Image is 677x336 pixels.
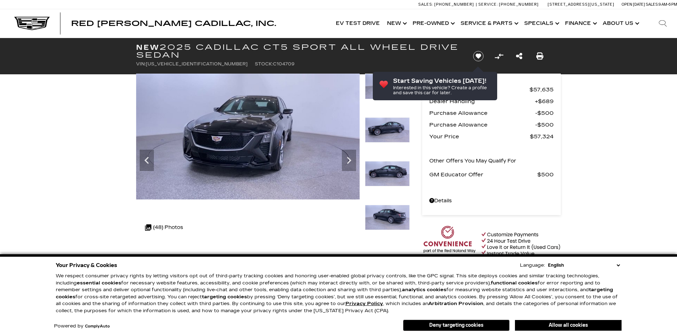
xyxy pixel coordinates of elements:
[54,324,110,329] div: Powered by
[383,9,409,38] a: New
[365,205,410,230] img: New 2025 Black Raven Cadillac Sport image 6
[202,294,247,300] strong: targeting cookies
[471,50,486,62] button: Save vehicle
[562,9,599,38] a: Finance
[530,85,554,95] span: $57,635
[140,150,154,171] div: Previous
[429,96,535,106] span: Dealer Handling
[136,43,461,59] h1: 2025 Cadillac CT5 Sport All Wheel Drive Sedan
[429,96,554,106] a: Dealer Handling $689
[429,85,530,95] span: MSRP
[136,43,160,52] strong: New
[429,108,535,118] span: Purchase Allowance
[434,2,474,7] span: [PHONE_NUMBER]
[429,120,554,130] a: Purchase Allowance $500
[516,51,522,61] a: Share this New 2025 Cadillac CT5 Sport All Wheel Drive Sedan
[476,2,541,6] a: Service: [PHONE_NUMBER]
[429,108,554,118] a: Purchase Allowance $500
[56,273,622,314] p: We respect consumer privacy rights by letting visitors opt out of third-party tracking cookies an...
[530,132,554,142] span: $57,324
[85,324,110,329] a: ComplyAuto
[146,62,248,66] span: [US_VEHICLE_IDENTIFICATION_NUMBER]
[457,9,521,38] a: Service & Parts
[429,156,516,166] p: Other Offers You May Qualify For
[71,19,276,28] span: Red [PERSON_NAME] Cadillac, Inc.
[548,2,614,7] a: [STREET_ADDRESS][US_STATE]
[136,62,146,66] span: VIN:
[56,287,613,300] strong: targeting cookies
[515,320,622,331] button: Allow all cookies
[429,170,537,180] span: GM Educator Offer
[345,301,383,306] a: Privacy Policy
[494,51,504,62] button: Compare Vehicle
[418,2,433,7] span: Sales:
[14,17,50,30] img: Cadillac Dark Logo with Cadillac White Text
[365,117,410,143] img: New 2025 Black Raven Cadillac Sport image 4
[429,132,554,142] a: Your Price $57,324
[409,9,457,38] a: Pre-Owned
[428,301,483,306] strong: Arbitration Provision
[429,196,554,206] a: Details
[535,120,554,130] span: $500
[491,280,538,286] strong: functional cookies
[659,2,677,7] span: 9 AM-6 PM
[537,170,554,180] span: $500
[136,74,360,199] img: New 2025 Black Raven Cadillac Sport image 3
[365,161,410,187] img: New 2025 Black Raven Cadillac Sport image 5
[332,9,383,38] a: EV Test Drive
[141,219,187,236] div: (48) Photos
[429,132,530,142] span: Your Price
[535,108,554,118] span: $500
[418,2,476,6] a: Sales: [PHONE_NUMBER]
[646,2,659,7] span: Sales:
[402,287,446,293] strong: analytics cookies
[273,62,295,66] span: C104709
[535,96,554,106] span: $689
[403,320,510,331] button: Deny targeting cookies
[478,2,498,7] span: Service:
[429,120,535,130] span: Purchase Allowance
[520,263,545,268] div: Language:
[56,260,117,270] span: Your Privacy & Cookies
[622,2,645,7] span: Open [DATE]
[71,20,276,27] a: Red [PERSON_NAME] Cadillac, Inc.
[521,9,562,38] a: Specials
[429,85,554,95] a: MSRP $57,635
[77,280,121,286] strong: essential cookies
[429,170,554,180] a: GM Educator Offer $500
[255,62,273,66] span: Stock:
[365,74,410,99] img: New 2025 Black Raven Cadillac Sport image 3
[599,9,641,38] a: About Us
[499,2,539,7] span: [PHONE_NUMBER]
[342,150,356,171] div: Next
[536,51,543,61] a: Print this New 2025 Cadillac CT5 Sport All Wheel Drive Sedan
[546,262,622,269] select: Language Select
